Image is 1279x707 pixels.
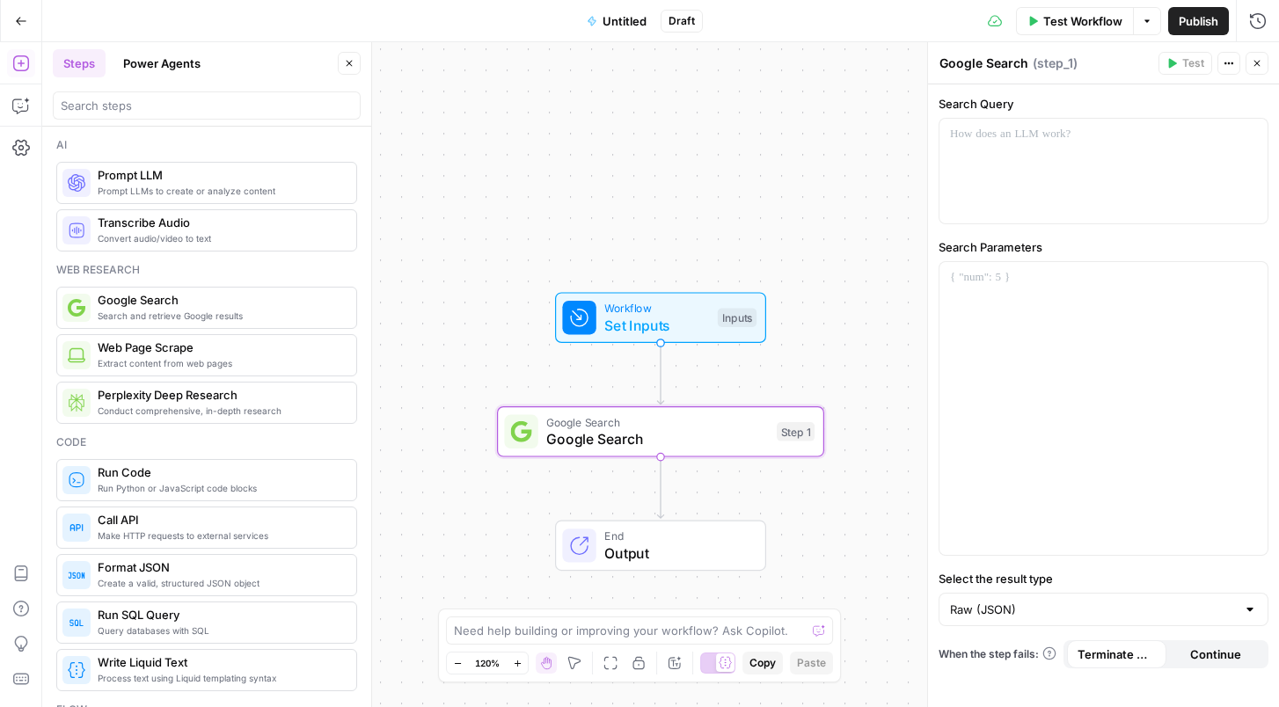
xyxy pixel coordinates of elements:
div: Inputs [718,308,756,327]
button: Untitled [576,7,657,35]
button: Test [1158,52,1212,75]
input: Search steps [61,97,353,114]
span: Make HTTP requests to external services [98,528,342,543]
div: EndOutput [497,521,824,572]
label: Search Parameters [939,238,1268,256]
span: Copy [749,655,776,671]
button: Paste [790,652,833,674]
span: Paste [797,655,826,671]
span: Run Code [98,463,342,481]
input: Raw (JSON) [950,601,1236,618]
span: Untitled [603,12,647,30]
span: Test [1182,55,1204,71]
div: Web research [56,262,357,278]
span: Continue [1190,645,1241,663]
span: Run SQL Query [98,606,342,623]
span: Conduct comprehensive, in-depth research [98,404,342,418]
span: Terminate Workflow [1078,645,1156,663]
span: Prompt LLMs to create or analyze content [98,184,342,198]
span: 120% [475,656,500,670]
button: Continue [1166,640,1266,668]
span: Prompt LLM [98,166,342,184]
span: Perplexity Deep Research [98,386,342,404]
span: Search and retrieve Google results [98,309,342,323]
button: Publish [1168,7,1229,35]
g: Edge from step_1 to end [657,457,663,519]
textarea: Google Search [939,55,1028,72]
button: Test Workflow [1016,7,1133,35]
span: Web Page Scrape [98,339,342,356]
label: Search Query [939,95,1268,113]
span: Google Search [546,413,768,430]
button: Copy [742,652,783,674]
span: Test Workflow [1043,12,1122,30]
g: Edge from start to step_1 [657,343,663,405]
button: Power Agents [113,49,211,77]
span: Google Search [546,428,768,449]
div: Step 1 [777,422,815,441]
span: Run Python or JavaScript code blocks [98,481,342,495]
span: Transcribe Audio [98,214,342,231]
span: Format JSON [98,558,342,576]
span: Publish [1179,12,1218,30]
span: Query databases with SQL [98,623,342,638]
a: When the step fails: [939,646,1056,662]
div: Google SearchGoogle SearchStep 1 [497,406,824,457]
label: Select the result type [939,570,1268,587]
span: Convert audio/video to text [98,231,342,245]
span: End [604,528,748,544]
div: Code [56,434,357,450]
div: Ai [56,137,357,153]
span: Workflow [604,300,709,317]
span: Output [604,543,748,564]
span: Google Search [98,291,342,309]
span: Call API [98,511,342,528]
span: Set Inputs [604,315,709,336]
div: WorkflowSet InputsInputs [497,292,824,343]
span: ( step_1 ) [1033,55,1078,72]
span: Write Liquid Text [98,653,342,671]
span: Draft [669,13,695,29]
button: Steps [53,49,106,77]
span: Extract content from web pages [98,356,342,370]
span: Process text using Liquid templating syntax [98,671,342,685]
span: Create a valid, structured JSON object [98,576,342,590]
